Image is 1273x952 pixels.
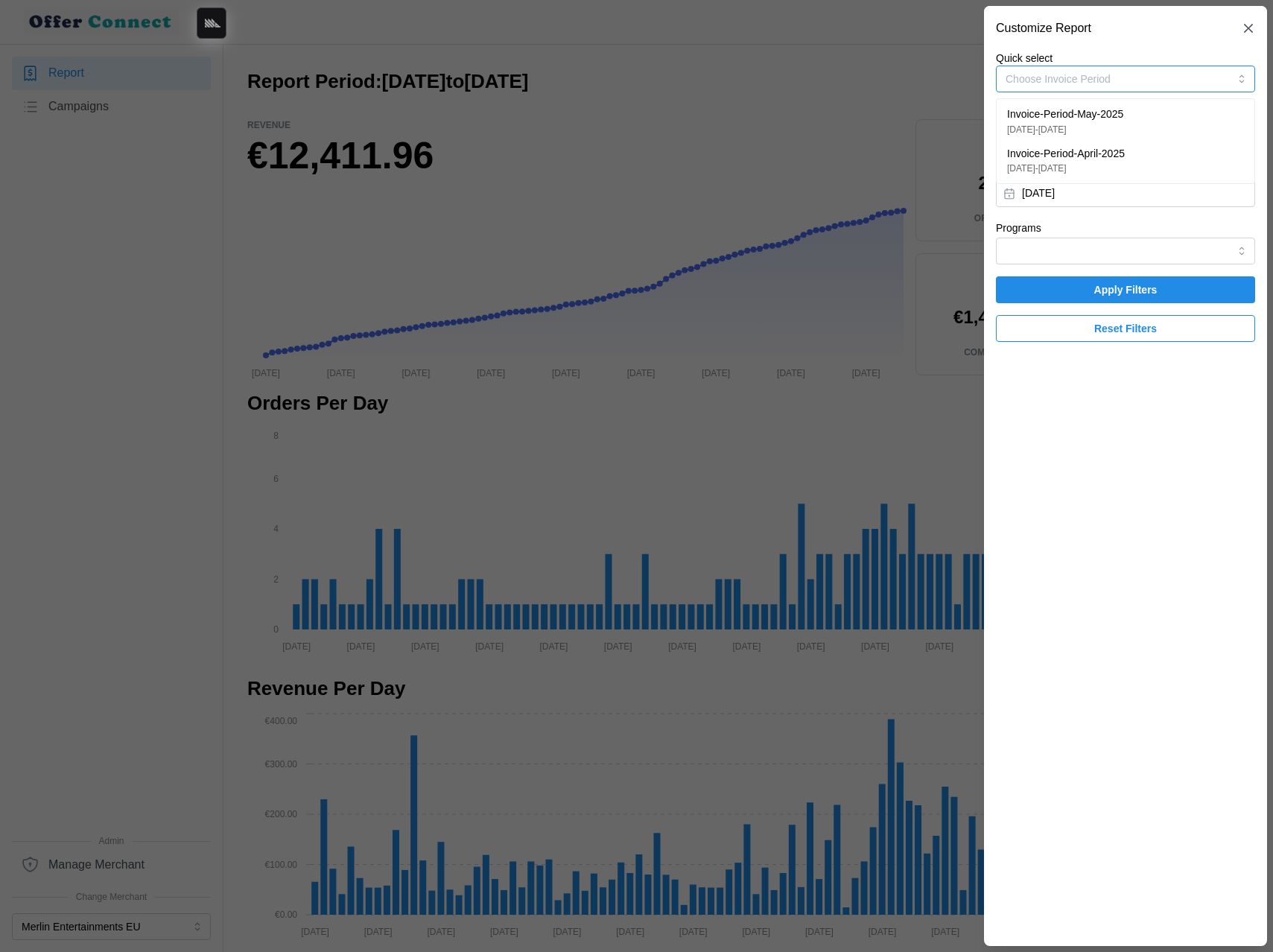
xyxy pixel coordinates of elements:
h2: Customize Report [996,22,1091,34]
span: Apply Filters [1094,277,1158,302]
p: Quick select [996,51,1255,66]
button: Reset Filters [996,315,1255,342]
p: Invoice-Period-May-2025 [1007,107,1123,123]
button: Apply Filters [996,276,1255,303]
p: Invoice-Period-April-2025 [1007,146,1125,162]
p: [DATE] - [DATE] [1007,162,1125,176]
label: Programs [996,220,1041,237]
p: [DATE] - [DATE] [1007,123,1123,137]
span: Reset Filters [1094,316,1157,341]
button: [DATE] [996,180,1255,207]
span: Choose Invoice Period [1006,73,1111,85]
button: Choose Invoice Period [996,66,1255,92]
